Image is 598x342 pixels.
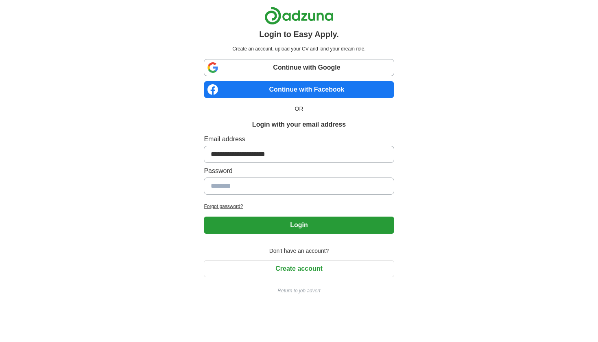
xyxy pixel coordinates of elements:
[252,120,346,129] h1: Login with your email address
[204,81,394,98] a: Continue with Facebook
[204,203,394,210] a: Forgot password?
[204,134,394,144] label: Email address
[204,166,394,176] label: Password
[264,7,334,25] img: Adzuna logo
[204,59,394,76] a: Continue with Google
[205,45,392,53] p: Create an account, upload your CV and land your dream role.
[204,265,394,272] a: Create account
[204,217,394,234] button: Login
[259,28,339,40] h1: Login to Easy Apply.
[204,287,394,294] a: Return to job advert
[290,105,308,113] span: OR
[204,260,394,277] button: Create account
[264,247,334,255] span: Don't have an account?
